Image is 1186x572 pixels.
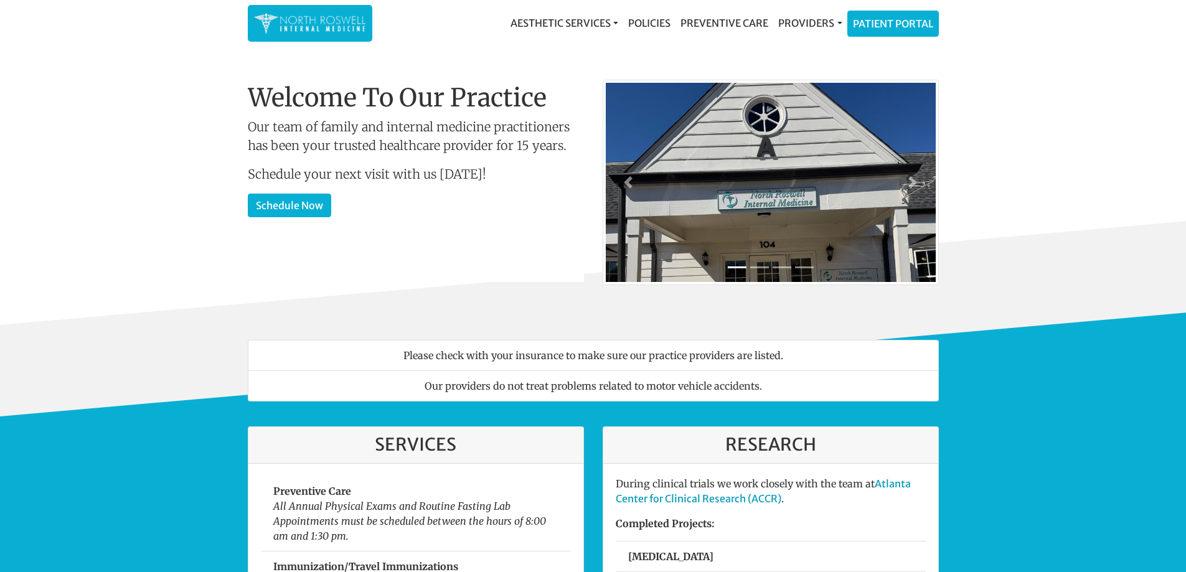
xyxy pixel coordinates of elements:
strong: [MEDICAL_DATA] [628,550,713,563]
h3: Services [261,434,571,456]
p: Our team of family and internal medicine practitioners has been your trusted healthcare provider ... [248,118,584,155]
a: Providers [773,11,847,35]
li: Our providers do not treat problems related to motor vehicle accidents. [248,370,939,401]
img: North Roswell Internal Medicine [254,11,366,35]
h3: Research [616,434,926,456]
a: Patient Portal [848,11,938,36]
p: Schedule your next visit with us [DATE]! [248,165,584,184]
strong: Preventive Care [273,485,351,497]
a: Policies [623,11,675,35]
a: Aesthetic Services [506,11,623,35]
p: During clinical trials we work closely with the team at . [616,476,926,506]
h1: Welcome To Our Practice [248,83,584,113]
li: Please check with your insurance to make sure our practice providers are listed. [248,340,939,371]
a: Preventive Care [675,11,773,35]
a: Atlanta Center for Clinical Research (ACCR) [616,477,911,505]
strong: Completed Projects: [616,517,715,530]
em: All Annual Physical Exams and Routine Fasting Lab Appointments must be scheduled between the hour... [273,500,546,542]
a: Schedule Now [248,194,331,217]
